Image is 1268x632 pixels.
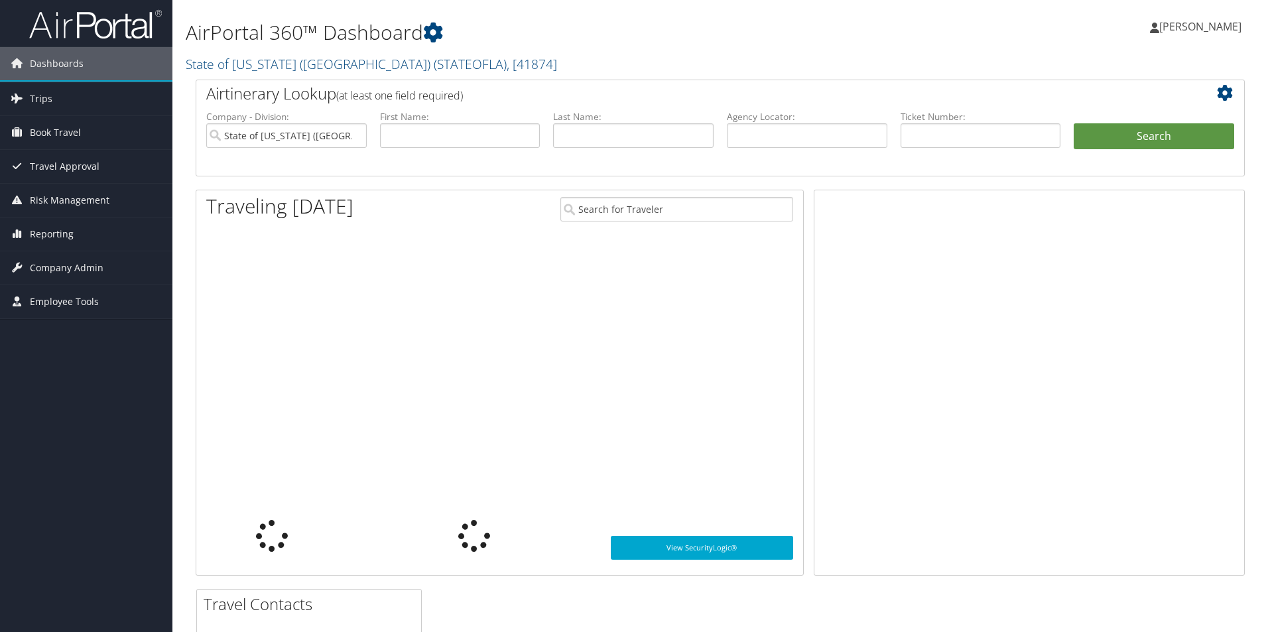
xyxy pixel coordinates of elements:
[206,82,1147,105] h2: Airtinerary Lookup
[434,55,507,73] span: ( STATEOFLA )
[30,116,81,149] span: Book Travel
[727,110,887,123] label: Agency Locator:
[553,110,714,123] label: Last Name:
[30,218,74,251] span: Reporting
[30,82,52,115] span: Trips
[30,251,103,284] span: Company Admin
[30,285,99,318] span: Employee Tools
[1074,123,1234,150] button: Search
[611,536,793,560] a: View SecurityLogic®
[186,55,557,73] a: State of [US_STATE] ([GEOGRAPHIC_DATA])
[1159,19,1241,34] span: [PERSON_NAME]
[560,197,793,221] input: Search for Traveler
[29,9,162,40] img: airportal-logo.png
[30,184,109,217] span: Risk Management
[204,593,421,615] h2: Travel Contacts
[30,150,99,183] span: Travel Approval
[901,110,1061,123] label: Ticket Number:
[380,110,540,123] label: First Name:
[1150,7,1255,46] a: [PERSON_NAME]
[206,110,367,123] label: Company - Division:
[507,55,557,73] span: , [ 41874 ]
[30,47,84,80] span: Dashboards
[336,88,463,103] span: (at least one field required)
[186,19,899,46] h1: AirPortal 360™ Dashboard
[206,192,353,220] h1: Traveling [DATE]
